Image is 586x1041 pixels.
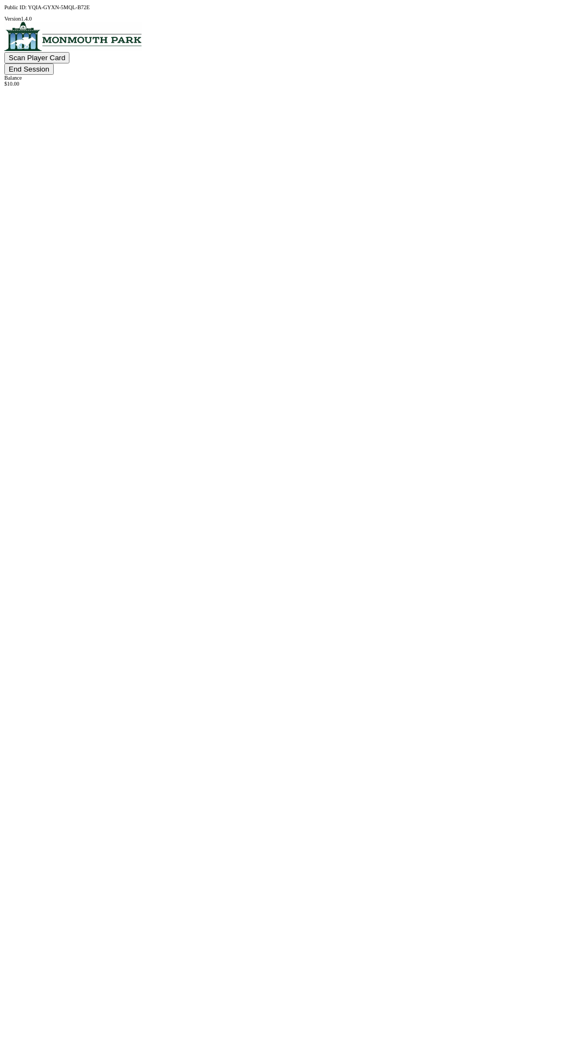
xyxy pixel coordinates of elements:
[4,22,142,51] img: venue logo
[4,63,54,75] button: End Session
[4,75,582,81] div: Balance
[4,81,582,87] div: $ 10.00
[4,4,582,10] div: Public ID:
[28,4,90,10] span: YQIA-GYXN-5MQL-B72E
[4,16,582,22] div: Version 1.4.0
[4,52,69,63] button: Scan Player Card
